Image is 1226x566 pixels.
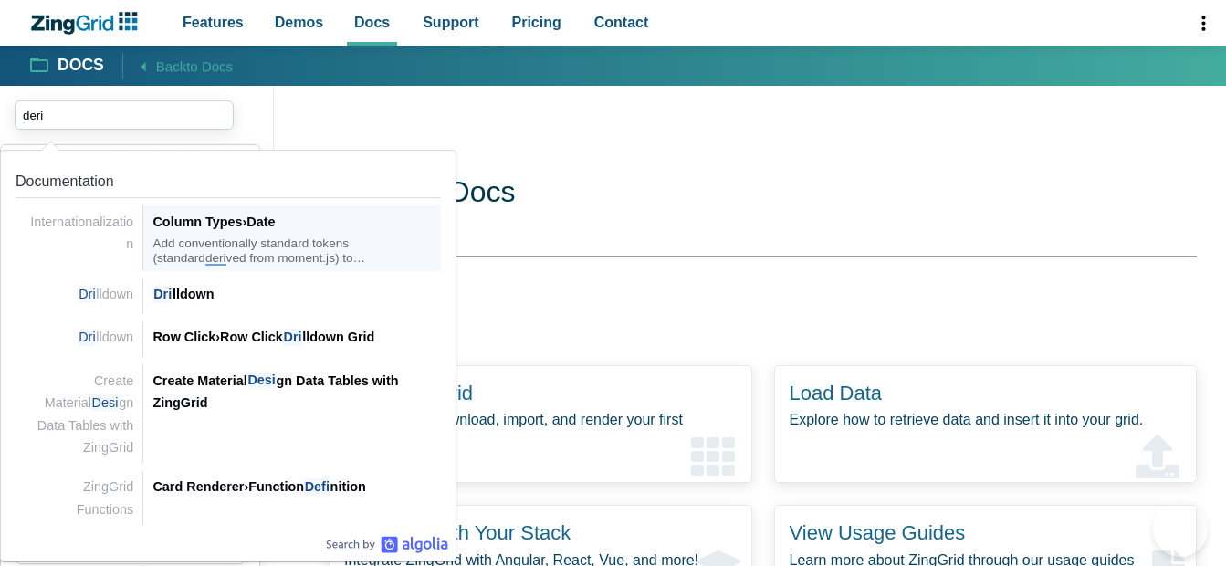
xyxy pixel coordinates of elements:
[243,215,247,229] span: ›
[183,10,244,35] span: Features
[29,12,147,35] a: ZingChart Logo. Click to return to the homepage
[326,535,448,553] div: Search by
[15,100,234,130] input: search input
[152,326,441,348] div: Row Click Row Click lldown Grid
[304,478,330,496] span: Defi
[8,464,448,526] a: Link to the result
[423,10,478,35] span: Support
[77,479,133,516] span: ZingGrid Functions
[8,314,448,357] a: Link to the result
[354,10,390,35] span: Docs
[31,55,104,77] a: Docs
[79,286,134,303] span: lldown
[247,372,277,389] span: Desi
[58,58,104,74] strong: Docs
[244,479,248,494] span: ›
[215,330,220,344] span: ›
[152,211,441,233] div: Column Types Date
[186,58,233,74] span: to Docs
[16,173,114,189] span: Documentation
[30,215,133,251] span: Internationalization
[275,10,323,35] span: Demos
[152,236,441,267] div: Add conventionally standard tokens (standard ved from moment.js) to…
[329,173,1197,215] h1: ZingGrid Docs
[152,286,172,303] span: Dri
[205,251,226,266] span: deri
[344,521,571,544] a: Integrate With Your Stack
[8,158,448,271] a: Link to the result
[152,370,441,414] div: Create Material gn Data Tables with ZingGrid
[344,407,737,456] p: Learn how to download, import, and render your first ZingGrid.
[1153,502,1208,557] iframe: Toggle Customer Support
[152,283,441,305] div: lldown
[790,521,966,544] a: View Usage Guides
[790,407,1182,432] p: Explore how to retrieve data and insert it into your grid.
[156,55,233,78] span: Back
[122,53,233,78] a: Backto Docs
[79,329,97,346] span: Dri
[512,10,561,35] span: Pricing
[79,329,134,346] span: lldown
[790,382,883,404] a: Load Data
[152,476,441,498] div: Card Renderer Function nition
[594,10,649,35] span: Contact
[8,357,448,464] a: Link to the result
[283,329,302,346] span: Dri
[79,286,97,303] span: Dri
[8,271,448,314] a: Link to the result
[326,535,448,553] a: Algolia
[91,394,119,412] span: Desi
[307,298,1175,329] h2: Get Started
